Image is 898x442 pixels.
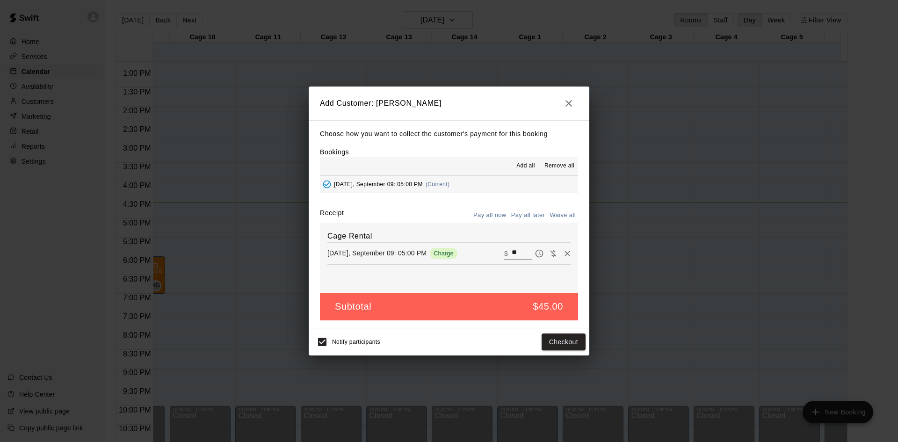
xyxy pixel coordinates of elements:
span: Notify participants [332,339,380,345]
span: Add all [516,161,535,171]
span: Pay later [532,249,546,257]
span: (Current) [426,181,450,188]
button: Remove [560,246,574,261]
label: Bookings [320,148,349,156]
span: [DATE], September 09: 05:00 PM [334,181,423,188]
button: Pay all now [471,208,509,223]
h6: Cage Rental [327,230,571,242]
button: Added - Collect Payment[DATE], September 09: 05:00 PM(Current) [320,176,578,193]
button: Add all [511,159,541,174]
h5: $45.00 [533,300,563,313]
h2: Add Customer: [PERSON_NAME] [309,87,589,120]
span: Charge [430,250,457,257]
label: Receipt [320,208,344,223]
p: Choose how you want to collect the customer's payment for this booking [320,128,578,140]
button: Remove all [541,159,578,174]
button: Waive all [547,208,578,223]
p: $ [504,249,508,258]
button: Pay all later [509,208,548,223]
button: Checkout [542,333,586,351]
h5: Subtotal [335,300,371,313]
p: [DATE], September 09: 05:00 PM [327,248,427,258]
span: Remove all [544,161,574,171]
span: Waive payment [546,249,560,257]
button: Added - Collect Payment [320,177,334,191]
